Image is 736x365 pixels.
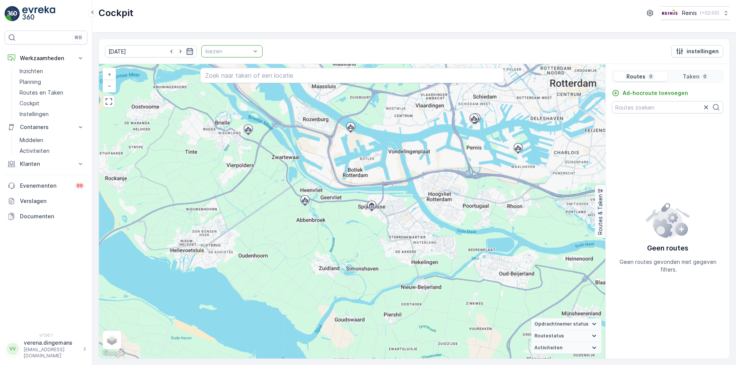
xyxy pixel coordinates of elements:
p: Reinis [682,9,697,17]
p: ( +02:00 ) [700,10,719,16]
img: Reinis-Logo-Vrijstaand_Tekengebied-1-copy2_aBO4n7j.png [661,9,679,17]
button: VVverena.dingemans[EMAIL_ADDRESS][DOMAIN_NAME] [5,339,87,359]
p: Inzichten [20,67,43,75]
p: Taken [683,73,700,80]
a: Ad-hocroute toevoegen [612,89,688,97]
a: Planning [16,77,87,87]
button: Werkzaamheden [5,51,87,66]
p: [EMAIL_ADDRESS][DOMAIN_NAME] [24,347,79,359]
p: Routes [626,73,646,80]
p: 0 [703,74,707,80]
p: instellingen [687,47,719,55]
img: Google [101,349,126,358]
p: Activiteiten [20,147,49,155]
summary: Routestatus [531,330,601,342]
span: v 1.50.1 [5,333,87,337]
p: Cockpit [20,100,39,107]
a: Cockpit [16,98,87,109]
p: Containers [20,123,72,131]
p: Verslagen [20,197,84,205]
span: − [108,82,112,89]
input: Routes zoeken [612,101,723,113]
p: verena.dingemans [24,339,79,347]
div: VV [7,343,19,355]
button: Reinis(+02:00) [661,6,730,20]
a: Inzichten [16,66,87,77]
a: Middelen [16,135,87,146]
img: logo [5,6,20,21]
a: Documenten [5,209,87,224]
a: Evenementen99 [5,178,87,193]
p: Geen routes gevonden met gegeven filters. [614,258,723,273]
p: Evenementen [20,182,71,190]
p: 99 [77,183,83,189]
p: Werkzaamheden [20,54,72,62]
a: Instellingen [16,109,87,119]
p: Planning [20,78,41,86]
a: Verslagen [5,193,87,209]
p: Ad-hocroute toevoegen [623,89,688,97]
p: Klanten [20,160,72,168]
a: Dit gebied openen in Google Maps (er wordt een nieuw venster geopend) [101,349,126,358]
p: kiezen [205,47,251,55]
p: 0 [649,74,653,80]
img: config error [645,201,690,238]
span: Activiteiten [534,345,562,351]
a: Layers [103,332,120,349]
a: In zoomen [103,69,115,80]
input: dd/mm/yyyy [105,45,197,57]
p: Routes en Taken [20,89,63,97]
p: Instellingen [20,110,49,118]
img: logo_light-DOdMpM7g.png [22,6,55,21]
button: Klanten [5,156,87,172]
a: Activiteiten [16,146,87,156]
p: Geen routes [647,243,688,254]
button: instellingen [671,45,723,57]
a: Routes en Taken [16,87,87,98]
p: ⌘B [74,34,82,41]
button: Containers [5,119,87,135]
p: Routes & Taken [596,194,604,235]
input: Zoek naar taken of een locatie [200,68,504,83]
span: Opdrachtnemer status [534,321,588,327]
p: Documenten [20,213,84,220]
span: + [108,71,111,77]
summary: Opdrachtnemer status [531,318,601,330]
p: Middelen [20,136,43,144]
summary: Activiteiten [531,342,601,354]
p: Cockpit [99,7,133,19]
a: Uitzoomen [103,80,115,92]
span: Routestatus [534,333,564,339]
